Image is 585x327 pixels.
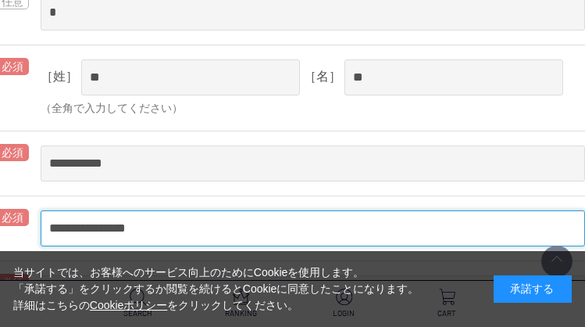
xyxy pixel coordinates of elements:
[41,70,78,83] label: ［姓］
[13,264,419,314] div: 当サイトでは、お客様へのサービス向上のためにCookieを使用します。 「承諾する」をクリックするか閲覧を続けるとCookieに同意したことになります。 詳細はこちらの をクリックしてください。
[494,275,572,303] div: 承諾する
[41,100,585,117] div: （全角で入力してください）
[90,299,168,311] a: Cookieポリシー
[304,70,341,83] label: ［名］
